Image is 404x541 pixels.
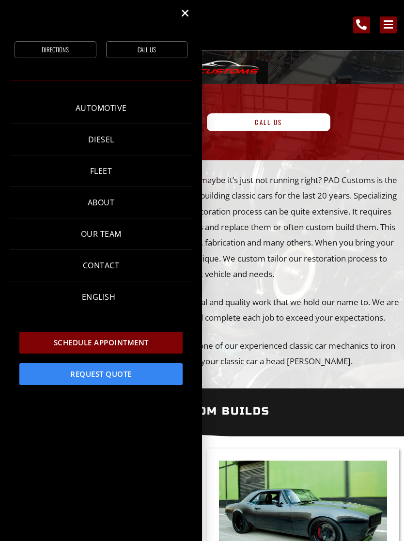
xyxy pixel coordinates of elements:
span: Call Us [138,46,156,53]
a: call the shop [353,16,370,33]
a: Our Team [10,218,192,249]
span: Schedule Appointment [54,339,149,346]
span: Directions [42,46,69,53]
a: Call Us [207,113,330,131]
a: Automotive [10,93,192,124]
a: Diesel [10,124,192,155]
a: main navigation menu [380,16,397,33]
p: Feel free to call our PAD Customs shop and talk to one of our experienced classic car mechanics t... [5,338,399,370]
p: Our mission is to provide customers with professional and quality work that we hold our name to. ... [5,294,399,326]
a: Close [180,8,190,18]
a: About [10,187,192,218]
a: Call Us [106,41,188,58]
a: Request Quote [19,363,183,385]
a: Fleet [10,155,192,186]
p: Got a classic car you’re looking to have restored, or maybe it’s just not running right? PAD Cust... [5,172,399,282]
span: Request Quote [70,371,132,378]
a: English [10,281,192,312]
span: Call Us [255,119,282,125]
a: Contact [10,250,192,281]
a: Schedule Appointment [19,332,183,354]
a: Directions [15,41,96,58]
img: PAD CUSTOMS logo with stylized white text, a red "CUSTOMS," and the outline of a car above the le... [143,58,261,77]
